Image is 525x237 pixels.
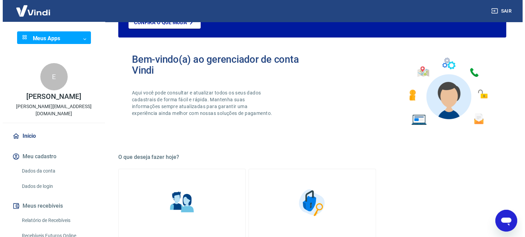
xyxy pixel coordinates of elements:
[487,5,512,17] button: Sair
[129,89,271,117] p: Aqui você pode consultar e atualizar todos os seus dados cadastrais de forma fácil e rápida. Mant...
[16,164,94,178] a: Dados da conta
[8,198,94,213] button: Meus recebíveis
[16,179,94,193] a: Dados de login
[5,103,97,117] p: [PERSON_NAME][EMAIL_ADDRESS][DOMAIN_NAME]
[16,213,94,227] a: Relatório de Recebíveis
[129,54,310,76] h2: Bem-vindo(a) ao gerenciador de conta Vindi
[493,210,514,232] iframe: Botão para abrir a janela de mensagens
[293,186,327,220] img: Segurança
[38,63,65,90] div: E
[131,19,184,26] p: Confira o que muda
[116,154,503,161] h5: O que deseja fazer hoje?
[400,54,490,129] img: Imagem de um avatar masculino com diversos icones exemplificando as funcionalidades do gerenciado...
[162,186,197,220] img: Informações pessoais
[8,0,53,21] img: Vindi
[8,129,94,144] a: Início
[126,16,198,29] a: Confira o que muda
[8,149,94,164] button: Meu cadastro
[24,93,78,100] p: [PERSON_NAME]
